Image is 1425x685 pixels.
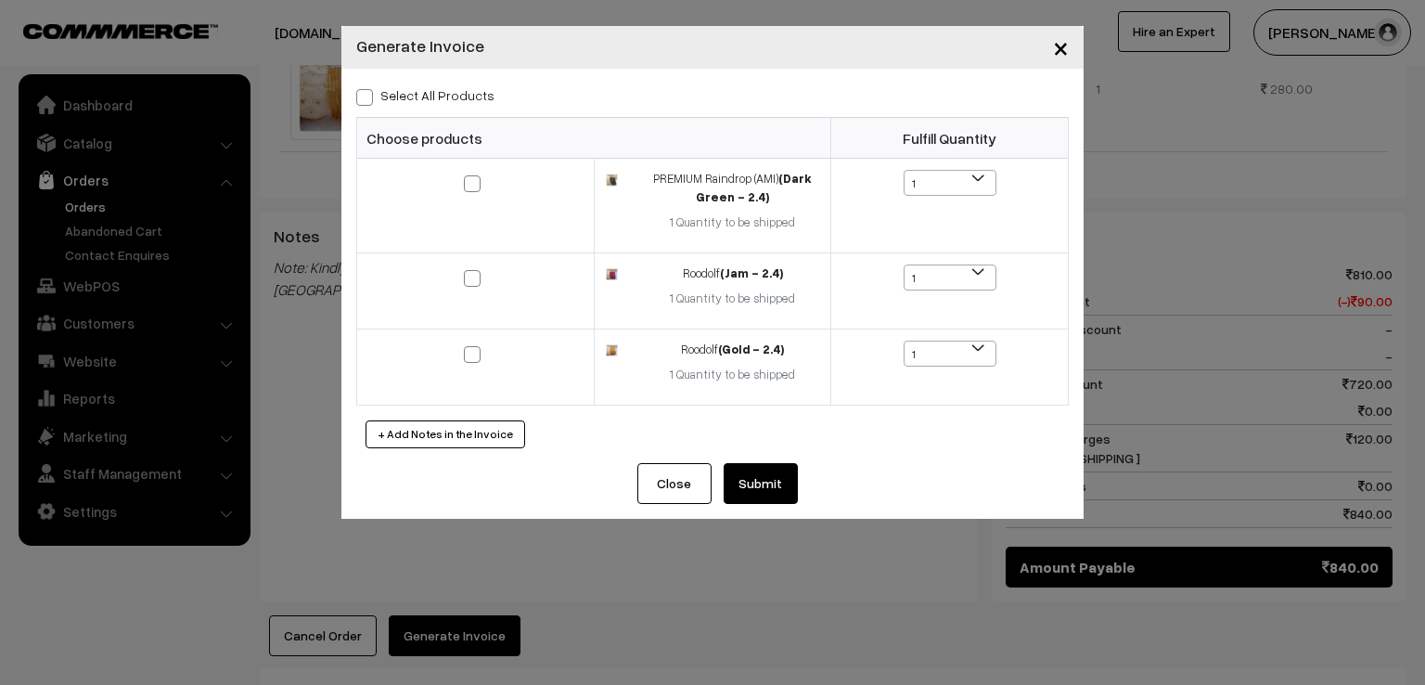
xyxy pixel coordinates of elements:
[905,171,995,197] span: 1
[718,342,784,356] strong: (Gold - 2.4)
[904,341,996,367] span: 1
[720,265,783,280] strong: (Jam - 2.4)
[637,463,712,504] button: Close
[905,342,995,368] span: 1
[606,174,618,186] img: 17471199323599dark-green.jpg
[646,213,819,232] div: 1 Quantity to be shipped
[904,265,996,291] span: 1
[646,341,819,359] div: Roodolf
[905,265,995,291] span: 1
[646,265,819,283] div: Roodolf
[646,290,819,308] div: 1 Quantity to be shipped
[606,268,618,280] img: 17407318428915jam.jpg
[357,118,831,159] th: Choose products
[366,420,525,448] button: + Add Notes in the Invoice
[1038,19,1084,76] button: Close
[1053,30,1069,64] span: ×
[904,170,996,196] span: 1
[831,118,1069,159] th: Fulfill Quantity
[356,33,484,58] h4: Generate Invoice
[646,170,819,206] div: PREMIUM Raindrop (AMI)
[606,344,618,356] img: 17407319402052gold.jpg
[646,366,819,384] div: 1 Quantity to be shipped
[724,463,798,504] button: Submit
[696,171,812,204] strong: (Dark Green - 2.4)
[356,85,494,105] label: Select all Products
